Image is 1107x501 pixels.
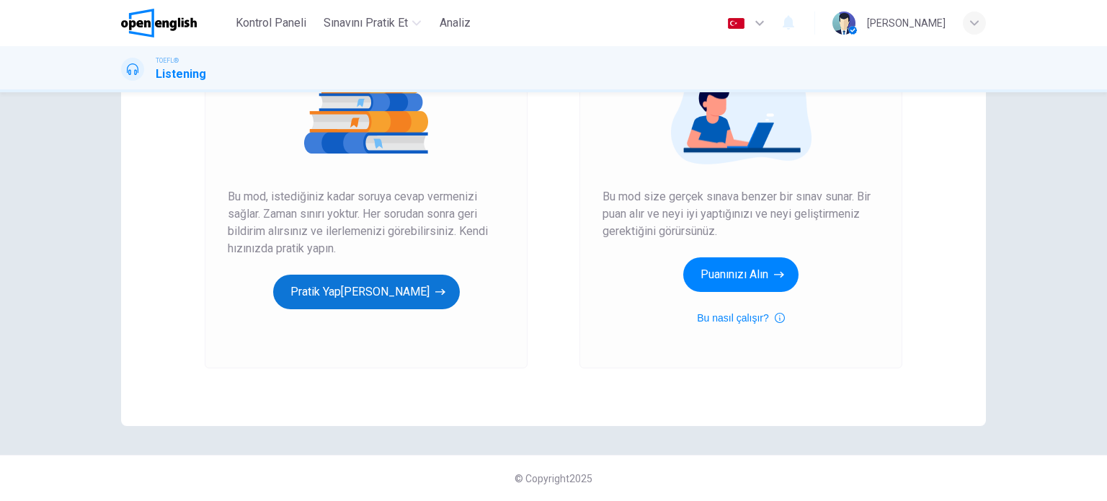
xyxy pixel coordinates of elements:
button: Bu nasıl çalışır? [697,309,785,327]
button: Analiz [432,10,479,36]
span: Sınavını Pratik Et [324,14,408,32]
button: Puanınızı Alın [683,257,799,292]
span: Kontrol Paneli [236,14,306,32]
h1: Listening [156,66,206,83]
a: OpenEnglish logo [121,9,230,37]
span: TOEFL® [156,56,179,66]
button: Kontrol Paneli [230,10,312,36]
img: tr [727,18,745,29]
button: Sınavını Pratik Et [318,10,427,36]
span: Analiz [440,14,471,32]
button: Pratik Yap[PERSON_NAME] [273,275,460,309]
span: Bu mod size gerçek sınava benzer bir sınav sunar. Bir puan alır ve neyi iyi yaptığınızı ve neyi g... [603,188,879,240]
span: Bu mod, istediğiniz kadar soruya cevap vermenizi sağlar. Zaman sınırı yoktur. Her sorudan sonra g... [228,188,504,257]
span: © Copyright 2025 [515,473,592,484]
img: OpenEnglish logo [121,9,197,37]
img: Profile picture [832,12,855,35]
div: [PERSON_NAME] [867,14,946,32]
